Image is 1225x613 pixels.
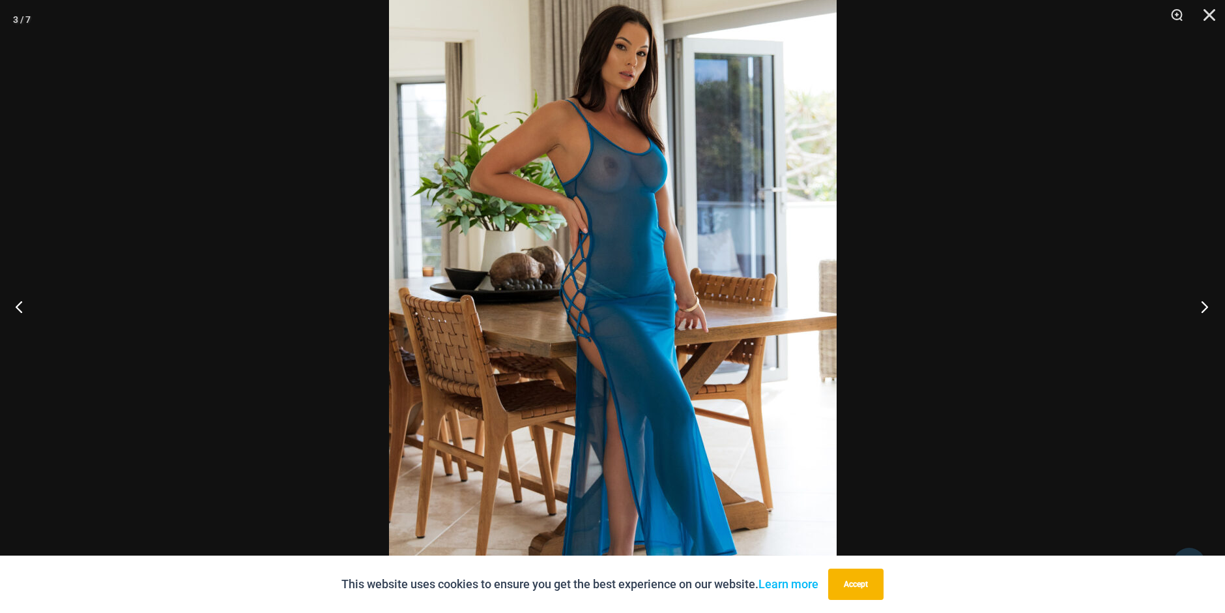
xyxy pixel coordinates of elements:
[1176,274,1225,339] button: Next
[828,569,884,600] button: Accept
[13,10,31,29] div: 3 / 7
[758,577,818,591] a: Learn more
[341,575,818,594] p: This website uses cookies to ensure you get the best experience on our website.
